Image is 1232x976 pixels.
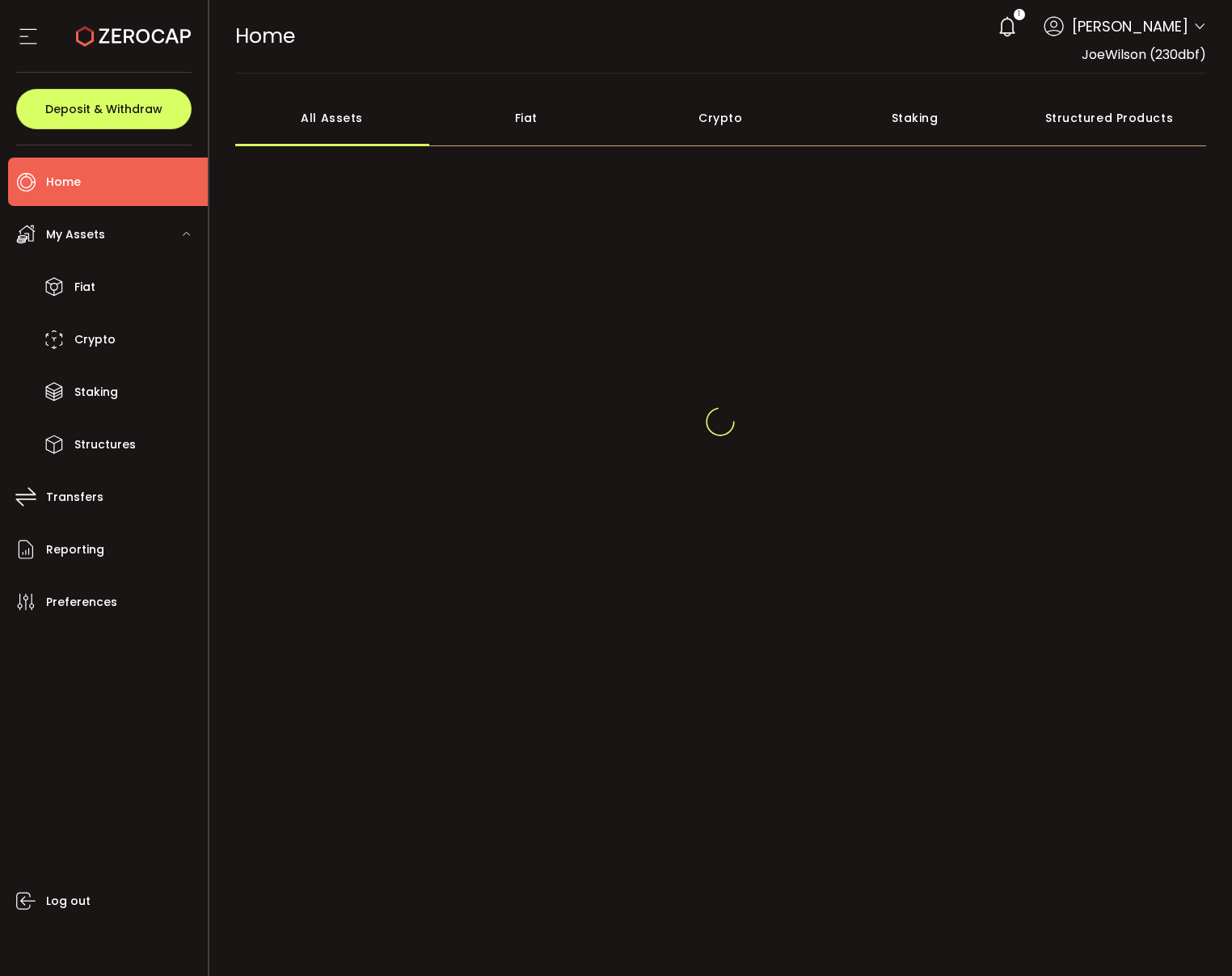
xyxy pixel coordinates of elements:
span: Transfers [46,486,103,509]
span: Log out [46,890,91,913]
div: Crypto [623,90,817,146]
span: Fiat [74,276,95,299]
span: Home [46,170,81,194]
span: Reporting [46,538,104,562]
span: [PERSON_NAME] [1072,15,1188,37]
div: Structured Products [1012,90,1206,146]
span: Deposit & Withdraw [45,103,162,115]
span: Staking [74,381,118,404]
div: All Assets [235,90,429,146]
span: Preferences [46,591,117,614]
div: Fiat [429,90,623,146]
span: Structures [74,433,136,456]
button: Deposit & Withdraw [16,89,192,129]
span: Home [235,22,295,50]
span: JoeWilson (230dbf) [1082,45,1206,64]
span: 1 [1018,9,1020,20]
div: Staking [817,90,1011,146]
span: My Assets [46,223,105,246]
span: Crypto [74,328,116,351]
